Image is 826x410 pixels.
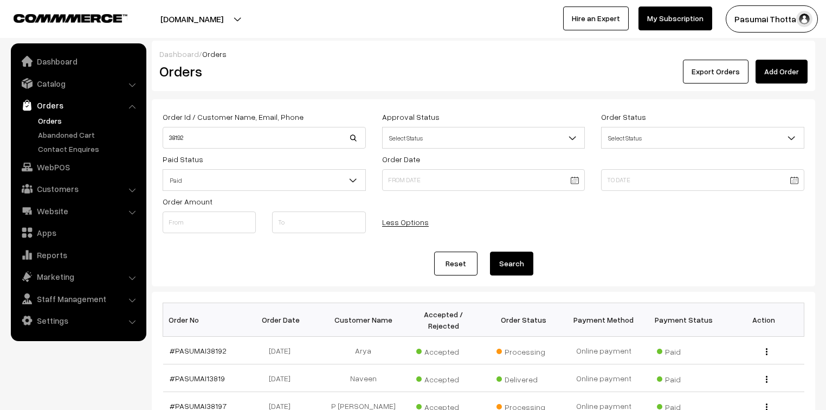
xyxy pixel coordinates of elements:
img: Menu [766,348,767,355]
a: My Subscription [638,7,712,30]
span: Accepted [416,343,470,357]
td: [DATE] [243,337,323,364]
a: COMMMERCE [14,11,108,24]
h2: Orders [159,63,365,80]
a: #PASUMAI38192 [170,346,227,355]
button: Export Orders [683,60,748,84]
div: / [159,48,808,60]
span: Paid [163,171,365,190]
input: Order Id / Customer Name / Customer Email / Customer Phone [163,127,366,149]
label: Order Id / Customer Name, Email, Phone [163,111,304,123]
td: Arya [323,337,403,364]
a: Orders [35,115,143,126]
a: WebPOS [14,157,143,177]
input: To [272,212,365,233]
th: Customer Name [323,303,403,337]
a: Less Options [382,217,429,227]
th: Payment Status [644,303,724,337]
a: Hire an Expert [563,7,629,30]
input: From [163,212,256,233]
td: Online payment [564,337,644,364]
a: Dashboard [14,52,143,71]
td: [DATE] [243,364,323,392]
button: Search [490,252,533,276]
label: Paid Status [163,153,203,165]
span: Paid [657,343,711,357]
th: Payment Method [564,303,644,337]
a: Apps [14,223,143,242]
th: Order Date [243,303,323,337]
span: Select Status [383,129,585,148]
a: Add Order [756,60,808,84]
span: Accepted [416,371,470,385]
a: #PASUMAI13819 [170,374,225,383]
a: Staff Management [14,289,143,309]
a: Orders [14,95,143,115]
label: Order Amount [163,196,212,207]
span: Select Status [601,127,804,149]
img: user [796,11,812,27]
input: To Date [601,169,804,191]
th: Action [724,303,804,337]
a: Customers [14,179,143,198]
span: Processing [496,343,551,357]
a: Dashboard [159,49,199,59]
th: Accepted / Rejected [403,303,483,337]
th: Order Status [483,303,564,337]
a: Contact Enquires [35,143,143,155]
a: Marketing [14,267,143,286]
td: Naveen [323,364,403,392]
label: Order Status [601,111,646,123]
th: Order No [163,303,243,337]
a: Reports [14,245,143,265]
label: Approval Status [382,111,440,123]
img: Menu [766,376,767,383]
span: Orders [202,49,227,59]
a: Website [14,201,143,221]
a: Abandoned Cart [35,129,143,140]
span: Paid [163,169,366,191]
input: From Date [382,169,585,191]
label: Order Date [382,153,420,165]
span: Delivered [496,371,551,385]
td: Online payment [564,364,644,392]
a: Reset [434,252,477,276]
a: Catalog [14,74,143,93]
span: Select Status [382,127,585,149]
img: COMMMERCE [14,14,127,22]
button: [DOMAIN_NAME] [122,5,261,33]
span: Paid [657,371,711,385]
a: Settings [14,311,143,330]
span: Select Status [602,129,804,148]
button: Pasumai Thotta… [726,5,818,33]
